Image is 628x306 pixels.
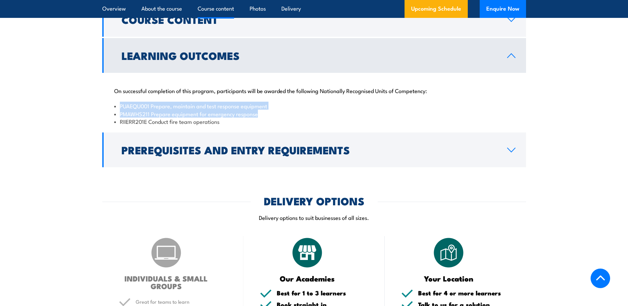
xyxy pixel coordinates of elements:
a: Course Content [102,2,526,37]
li: RIIERR201E Conduct fire team operations [114,118,514,125]
li: PMAWHS211 Prepare equipment for emergency response [114,110,514,118]
a: Prerequisites and Entry Requirements [102,132,526,167]
h2: Learning Outcomes [121,51,497,60]
h2: DELIVERY OPTIONS [264,196,364,205]
h5: Best for 4 or more learners [418,290,509,296]
p: Delivery options to suit businesses of all sizes. [102,214,526,221]
h3: Our Academies [260,275,355,282]
p: Great for teams to learn [136,298,227,305]
a: Learning Outcomes [102,38,526,73]
h2: Prerequisites and Entry Requirements [121,145,497,154]
h2: Course Content [121,15,497,24]
h3: Your Location [401,275,496,282]
li: PUAEQU001 Prepare, maintain and test response equipment [114,102,514,110]
h3: INDIVIDUALS & SMALL GROUPS [119,275,214,290]
p: On successful completion of this program, participants will be awarded the following Nationally R... [114,87,514,94]
h5: Best for 1 to 3 learners [277,290,368,296]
